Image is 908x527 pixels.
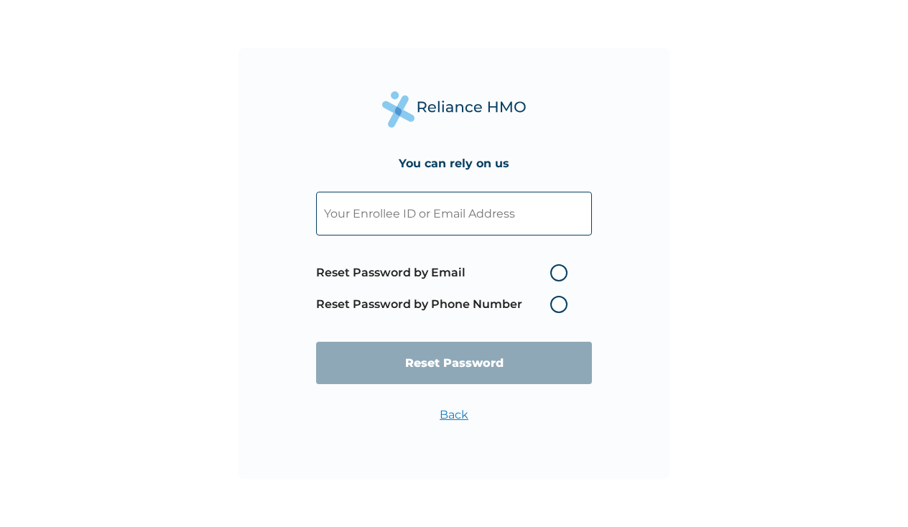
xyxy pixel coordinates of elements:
label: Reset Password by Phone Number [316,296,575,313]
span: Password reset method [316,257,575,320]
img: Reliance Health's Logo [382,91,526,128]
input: Your Enrollee ID or Email Address [316,192,592,235]
label: Reset Password by Email [316,264,575,281]
input: Reset Password [316,342,592,384]
h4: You can rely on us [399,157,509,170]
a: Back [440,408,468,421]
